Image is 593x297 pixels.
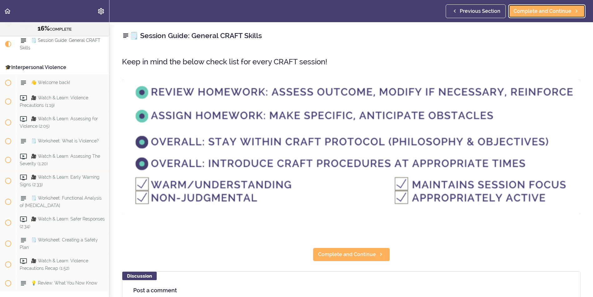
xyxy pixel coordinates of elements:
[122,272,157,280] div: Discussion
[313,248,390,261] a: Complete and Continue
[20,154,100,166] span: 🎥 Watch & Learn: Assessing The Severity (1:20)
[20,38,100,50] span: 🗒️ Session Guide: General CRAFT Skills
[31,80,70,85] span: 👋 Welcome back!
[20,258,88,270] span: 🎥 Watch & Learn: Violence Precautions Recap (1:52)
[8,25,101,33] div: COMPLETE
[122,30,580,41] h2: 🗒️ Session Guide: General CRAFT Skills
[20,175,99,187] span: 🎥 Watch & Learn: Early Warning Signs (2:33)
[133,287,569,294] h4: Post a comment
[508,4,585,18] a: Complete and Continue
[122,79,580,215] img: 3q1jXik6QmKA6FC2rxSo_Screenshot+2023-10-16+at+12.29.13+PM.png
[20,196,102,208] span: 🗒️ Worksheet: Functional Analysis of [MEDICAL_DATA]
[446,4,506,18] a: Previous Section
[20,216,105,229] span: 🎥 Watch & Learn: Safer Responses (2:34)
[4,7,11,15] svg: Back to course curriculum
[20,237,98,250] span: 🗒️ Worksheet: Creating a Safety Plan
[31,139,99,144] span: 🗒️ Worksheet: What is Violence?
[460,7,500,15] span: Previous Section
[31,280,97,285] span: 💡 Review: What You Now Know
[514,7,571,15] span: Complete and Continue
[20,116,98,129] span: 🎥 Watch & Learn: Assessing for Violence (2:05)
[20,96,88,108] span: 🎥 Watch & Learn: Violence Precautions (1:19)
[38,25,49,32] span: 16%
[97,7,105,15] svg: Settings Menu
[318,251,376,258] span: Complete and Continue
[122,57,580,67] h3: Keep in mind the below check list for every CRAFT session!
